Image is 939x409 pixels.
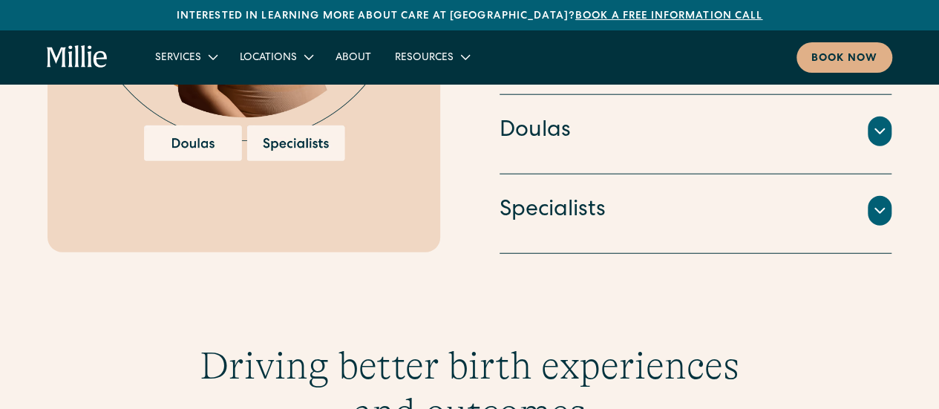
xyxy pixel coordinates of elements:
div: Resources [383,45,480,69]
h4: Doulas [500,116,571,147]
div: Services [155,50,201,66]
div: Locations [240,50,297,66]
a: Book now [796,42,892,73]
div: Locations [228,45,324,69]
h4: Specialists [500,195,606,226]
div: Book now [811,51,877,67]
div: Resources [395,50,454,66]
a: Book a free information call [575,11,762,22]
a: About [324,45,383,69]
a: home [47,45,108,69]
div: Services [143,45,228,69]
